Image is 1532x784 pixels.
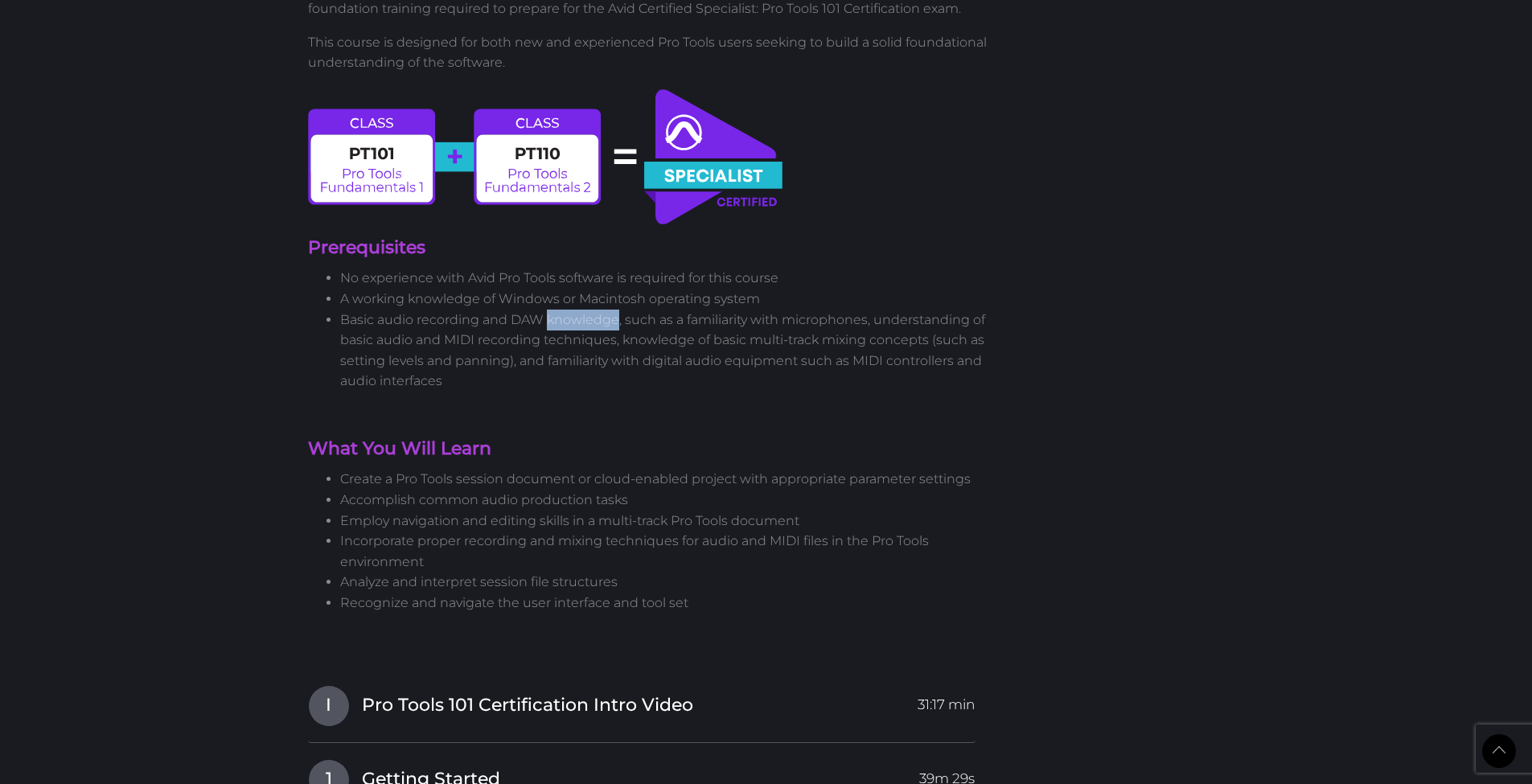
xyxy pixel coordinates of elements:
[340,511,990,532] li: Employ navigation and editing skills in a multi-track Pro Tools document
[918,686,975,715] span: 31:17 min
[308,86,785,228] img: Avid certified specialist learning path graph
[340,289,990,310] li: A working knowledge of Windows or Macintosh operating system
[340,268,990,289] li: No experience with Avid Pro Tools software is required for this course
[308,236,990,261] h4: Prerequisites
[308,437,990,462] h4: What You Will Learn
[340,469,990,490] li: Create a Pro Tools session document or cloud-enabled project with appropriate parameter settings
[340,490,990,511] li: Accomplish common audio production tasks
[309,686,349,726] span: I
[1482,734,1516,768] a: Back to Top
[308,685,976,719] a: IPro Tools 101 Certification Intro Video31:17 min
[308,32,990,73] p: This course is designed for both new and experienced Pro Tools users seeking to build a solid fou...
[340,593,990,614] li: Recognize and navigate the user interface and tool set
[340,310,990,392] li: Basic audio recording and DAW knowledge, such as a familiarity with microphones, understanding of...
[362,693,693,718] span: Pro Tools 101 Certification Intro Video
[340,531,990,572] li: Incorporate proper recording and mixing techniques for audio and MIDI files in the Pro Tools envi...
[340,572,990,593] li: Analyze and interpret session file structures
